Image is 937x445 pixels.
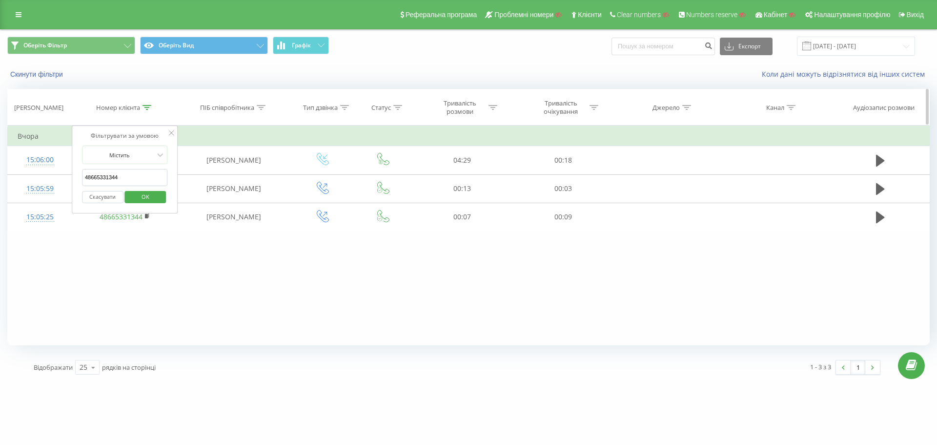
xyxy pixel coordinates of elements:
[8,127,930,146] td: Вчора
[611,38,715,55] input: Пошук за номером
[100,212,143,221] a: 48665331344
[7,37,135,54] button: Оберіть Фільтр
[132,189,159,204] span: OK
[177,174,290,203] td: [PERSON_NAME]
[102,363,156,372] span: рядків на сторінці
[177,146,290,174] td: [PERSON_NAME]
[7,70,68,79] button: Скинути фільтри
[814,11,890,19] span: Налаштування профілю
[412,203,513,231] td: 00:07
[434,99,486,116] div: Тривалість розмови
[762,69,930,79] a: Коли дані можуть відрізнятися вiд інших систем
[412,174,513,203] td: 00:13
[513,203,614,231] td: 00:09
[513,146,614,174] td: 00:18
[82,131,168,141] div: Фільтрувати за умовою
[494,11,553,19] span: Проблемні номери
[34,363,73,372] span: Відображати
[686,11,737,19] span: Numbers reserve
[371,104,391,112] div: Статус
[14,104,63,112] div: [PERSON_NAME]
[177,203,290,231] td: [PERSON_NAME]
[23,42,67,49] span: Оберіть Фільтр
[720,38,773,55] button: Експорт
[82,191,123,203] button: Скасувати
[578,11,602,19] span: Клієнти
[273,37,329,54] button: Графік
[412,146,513,174] td: 04:29
[406,11,477,19] span: Реферальна програма
[125,191,166,203] button: OK
[80,362,87,372] div: 25
[652,104,680,112] div: Джерело
[292,42,311,49] span: Графік
[303,104,338,112] div: Тип дзвінка
[18,179,62,198] div: 15:05:59
[617,11,661,19] span: Clear numbers
[82,169,168,186] input: Введіть значення
[907,11,924,19] span: Вихід
[140,37,268,54] button: Оберіть Вид
[200,104,254,112] div: ПІБ співробітника
[810,362,831,372] div: 1 - 3 з 3
[851,360,865,374] a: 1
[766,104,784,112] div: Канал
[535,99,587,116] div: Тривалість очікування
[96,104,140,112] div: Номер клієнта
[764,11,788,19] span: Кабінет
[513,174,614,203] td: 00:03
[18,150,62,170] div: 15:06:00
[18,208,62,227] div: 15:05:25
[853,104,915,112] div: Аудіозапис розмови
